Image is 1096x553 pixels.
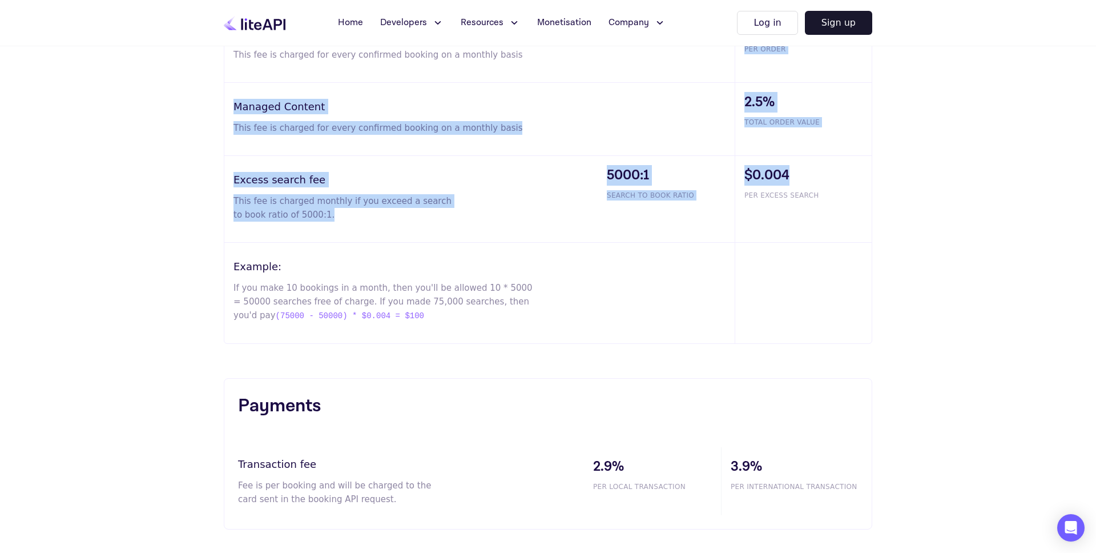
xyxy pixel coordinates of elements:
[233,99,735,114] h3: Managed Content
[238,456,584,472] h3: Transaction fee
[744,44,872,54] span: PER ORDER
[607,190,735,201] span: SEARCH TO BOOK RATIO
[276,309,424,323] span: (75000 - 50000) * $0.004 = $100
[233,121,534,135] p: This fee is charged for every confirmed booking on a monthly basis
[593,482,721,492] span: PER LOCAL TRANSACTION
[461,16,503,30] span: Resources
[609,16,649,30] span: Company
[744,117,872,127] span: TOTAL ORDER VALUE
[238,392,858,420] h3: Payments
[530,11,598,34] a: Monetisation
[233,172,598,187] h3: Excess search fee
[454,11,527,34] button: Resources
[238,479,446,506] p: Fee is per booking and will be charged to the card sent in the booking API request.
[331,11,370,34] a: Home
[233,281,534,323] p: If you make 10 bookings in a month, then you'll be allowed 10 * 5000 = 50000 searches free of cha...
[233,48,534,62] p: This fee is charged for every confirmed booking on a monthly basis
[233,259,735,274] h3: Example:
[602,11,672,34] button: Company
[737,11,797,35] button: Log in
[805,11,872,35] button: Sign up
[338,16,363,30] span: Home
[744,165,872,186] span: $0.004
[1057,514,1085,542] div: Open Intercom Messenger
[233,194,452,222] p: This fee is charged monthly if you exceed a search to book ratio of 5000:1.
[593,456,721,477] span: 2.9%
[607,165,735,186] span: 5000:1
[380,16,427,30] span: Developers
[744,92,872,113] span: 2.5%
[744,190,872,201] span: PER EXCESS SEARCH
[537,16,591,30] span: Monetisation
[731,456,858,477] span: 3.9%
[373,11,450,34] button: Developers
[731,482,858,492] span: PER INTERNATIONAL TRANSACTION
